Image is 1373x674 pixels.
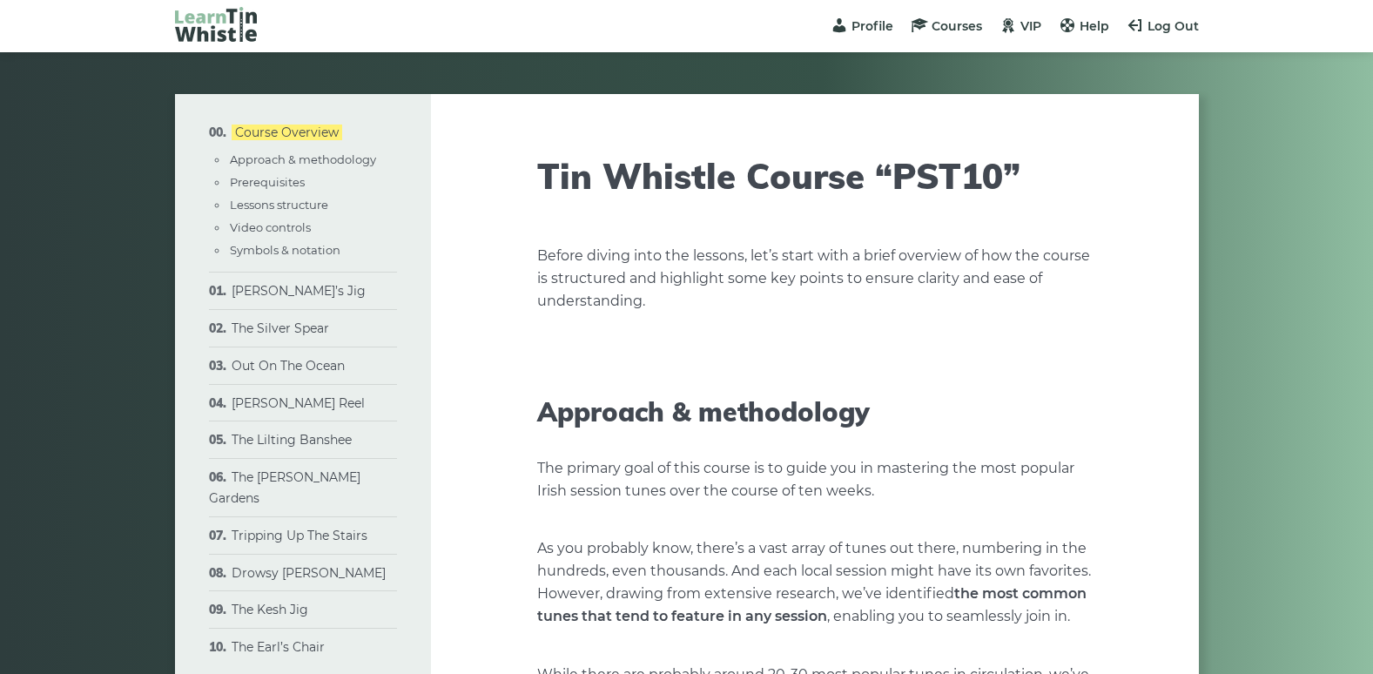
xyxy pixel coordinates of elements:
[537,396,1093,428] h2: Approach & methodology
[232,602,308,617] a: The Kesh Jig
[1148,18,1199,34] span: Log Out
[1020,18,1041,34] span: VIP
[537,245,1093,313] p: Before diving into the lessons, let’s start with a brief overview of how the course is structured...
[232,432,352,448] a: The Lilting Banshee
[999,18,1041,34] a: VIP
[911,18,982,34] a: Courses
[232,358,345,374] a: Out On The Ocean
[232,639,325,655] a: The Earl’s Chair
[932,18,982,34] span: Courses
[851,18,893,34] span: Profile
[1080,18,1109,34] span: Help
[537,537,1093,628] p: As you probably know, there’s a vast array of tunes out there, numbering in the hundreds, even th...
[232,528,367,543] a: Tripping Up The Stairs
[230,243,340,257] a: Symbols & notation
[232,283,366,299] a: [PERSON_NAME]’s Jig
[831,18,893,34] a: Profile
[230,175,305,189] a: Prerequisites
[232,320,329,336] a: The Silver Spear
[232,565,386,581] a: Drowsy [PERSON_NAME]
[232,395,365,411] a: [PERSON_NAME] Reel
[537,155,1093,197] h1: Tin Whistle Course “PST10”
[232,125,342,140] a: Course Overview
[209,469,360,506] a: The [PERSON_NAME] Gardens
[537,457,1093,502] p: The primary goal of this course is to guide you in mastering the most popular Irish session tunes...
[175,7,257,42] img: LearnTinWhistle.com
[1127,18,1199,34] a: Log Out
[1059,18,1109,34] a: Help
[230,198,328,212] a: Lessons structure
[230,220,311,234] a: Video controls
[230,152,376,166] a: Approach & methodology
